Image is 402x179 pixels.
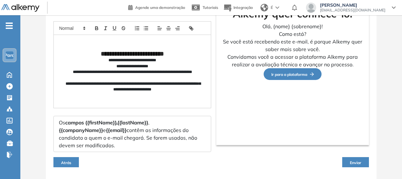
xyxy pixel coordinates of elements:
span: Atrás [61,160,71,165]
img: world [260,4,268,11]
span: Integração [233,5,253,10]
span: {{email}} [106,127,127,133]
span: Para [4,53,15,58]
button: Atrás [53,157,79,167]
button: Integração [223,1,253,15]
span: {{lastName}} [117,119,148,126]
span: Ir para a plataforma [271,72,314,77]
span: {{companyName}} [59,127,103,133]
button: Enviar [342,157,369,167]
p: Olá, {nome} {sobrenome}! [221,23,364,30]
span: [PERSON_NAME] [320,3,385,8]
span: campos {{firstName}}, [65,119,117,126]
p: Convidamos você a acessar a plataforma Alkemy para realizar a avaliação técnica e avançar no proc... [221,53,364,68]
span: Tutoriais [203,5,218,10]
span: [EMAIL_ADDRESS][DOMAIN_NAME] [320,8,385,13]
button: Ir para a plataformaFlecha [264,68,322,80]
p: Como está? [221,30,364,38]
div: Os , e contêm as informações do candidato a quem o e-mail chegará. Se forem usados, não devem ser... [53,116,211,152]
span: Agende uma demonstração [135,5,185,10]
a: Agende uma demonstração [128,3,185,11]
i: - [6,25,13,26]
p: Se você está recebendo este e-mail, é porque Alkemy quer saber mais sobre você. [221,38,364,53]
img: Flecha [307,72,314,76]
img: arrow [275,6,279,9]
span: É [271,5,273,10]
span: Enviar [350,160,361,165]
img: Logo [1,4,39,12]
